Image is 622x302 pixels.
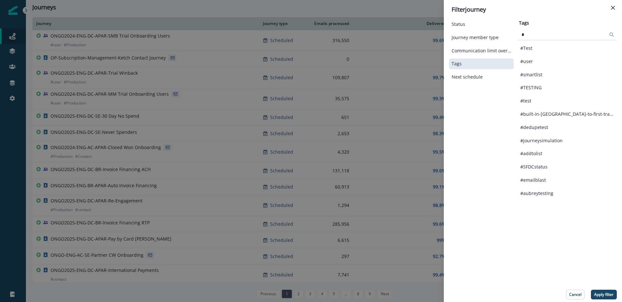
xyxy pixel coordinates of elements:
[520,125,614,130] button: #dedupetest
[452,35,499,40] p: Journey member type
[520,46,532,51] p: #Test
[452,74,511,80] button: Next schedule
[452,5,486,14] p: Filter journey
[520,178,614,183] button: #emailblast
[520,46,614,51] button: #Test
[520,59,533,64] p: #user
[520,72,542,78] p: #smartlist
[452,48,511,54] button: Communication limit overrides
[520,138,614,144] button: #journeysimulation
[520,59,614,64] button: #user
[608,3,618,13] button: Close
[520,98,614,104] button: #test
[520,85,542,91] p: #TESTING
[520,151,614,156] button: #addtolist
[452,61,462,67] p: Tags
[520,125,548,130] p: #dedupetest
[566,290,584,299] button: Cancel
[452,61,511,67] button: Tags
[518,20,529,26] h2: Tags
[520,98,531,104] p: #test
[520,112,614,117] button: #built-in-[GEOGRAPHIC_DATA]-to-first-transaction
[452,74,483,80] p: Next schedule
[520,178,546,183] p: #emailblast
[452,22,465,27] p: Status
[520,151,542,156] p: #addtolist
[520,138,563,144] p: #journeysimulation
[594,292,614,297] p: Apply filter
[520,72,614,78] button: #smartlist
[520,164,547,170] p: #SFDCstatus
[569,292,582,297] p: Cancel
[452,35,511,40] button: Journey member type
[520,85,614,91] button: #TESTING
[520,191,553,196] p: #aubreytesting
[520,164,614,170] button: #SFDCstatus
[452,22,511,27] button: Status
[591,290,617,299] button: Apply filter
[520,191,614,196] button: #aubreytesting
